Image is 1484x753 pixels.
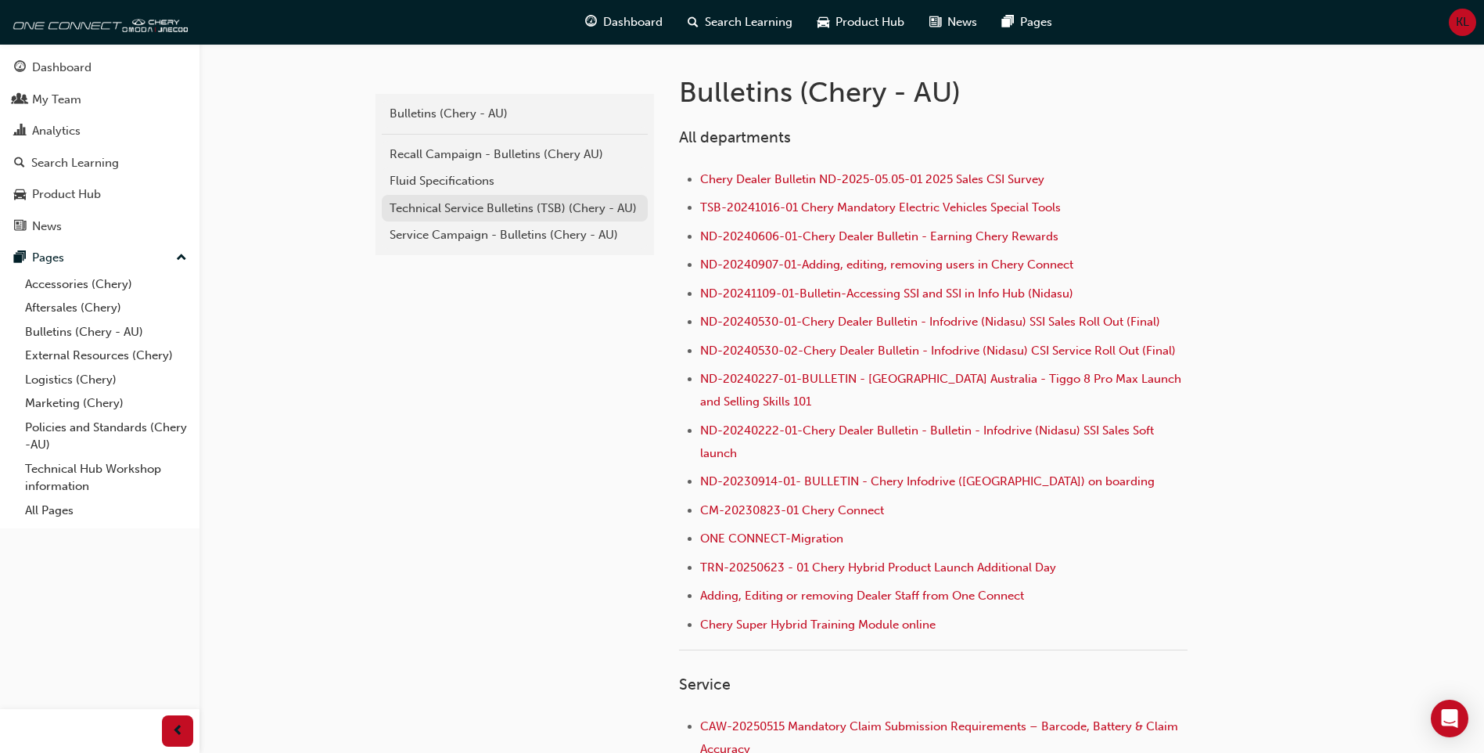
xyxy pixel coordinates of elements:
[32,186,101,204] div: Product Hub
[6,212,193,241] a: News
[929,13,941,32] span: news-icon
[32,249,64,267] div: Pages
[1456,13,1469,31] span: KL
[14,188,26,202] span: car-icon
[8,6,188,38] img: oneconnect
[917,6,990,38] a: news-iconNews
[1020,13,1052,31] span: Pages
[700,618,936,632] a: Chery Super Hybrid Training Module online
[19,391,193,416] a: Marketing (Chery)
[176,248,187,268] span: up-icon
[390,172,640,190] div: Fluid Specifications
[700,474,1155,488] a: ND-20230914-01- BULLETIN - Chery Infodrive ([GEOGRAPHIC_DATA]) on boarding
[390,226,640,244] div: Service Campaign - Bulletins (Chery - AU)
[835,13,904,31] span: Product Hub
[19,344,193,368] a: External Resources (Chery)
[382,168,648,195] a: Fluid Specifications
[1449,9,1476,36] button: KL
[14,93,26,107] span: people-icon
[1431,700,1468,737] div: Open Intercom Messenger
[382,222,648,249] a: Service Campaign - Bulletins (Chery - AU)
[382,195,648,222] a: Technical Service Bulletins (TSB) (Chery - AU)
[700,423,1157,460] a: ND-20240222-01-Chery Dealer Bulletin - Bulletin - Infodrive (Nidasu) SSI Sales Soft launch
[947,13,977,31] span: News
[679,128,791,146] span: All departments
[6,50,193,243] button: DashboardMy TeamAnalyticsSearch LearningProduct HubNews
[700,258,1073,272] a: ND-20240907-01-Adding, editing, removing users in Chery Connect
[19,368,193,392] a: Logistics (Chery)
[14,251,26,265] span: pages-icon
[6,85,193,114] a: My Team
[688,13,699,32] span: search-icon
[6,180,193,209] a: Product Hub
[32,59,92,77] div: Dashboard
[700,372,1184,409] a: ND-20240227-01-BULLETIN - [GEOGRAPHIC_DATA] Australia - Tiggo 8 Pro Max Launch and Selling Skills...
[679,75,1192,110] h1: Bulletins (Chery - AU)
[585,13,597,32] span: guage-icon
[6,243,193,272] button: Pages
[603,13,663,31] span: Dashboard
[805,6,917,38] a: car-iconProduct Hub
[700,531,843,546] a: ONE CONNECT-Migration
[14,124,26,139] span: chart-icon
[700,229,1058,243] a: ND-20240606-01-Chery Dealer Bulletin - Earning Chery Rewards
[382,141,648,168] a: Recall Campaign - Bulletins (Chery AU)
[990,6,1065,38] a: pages-iconPages
[700,560,1056,575] a: TRN-20250623 - 01 Chery Hybrid Product Launch Additional Day
[573,6,675,38] a: guage-iconDashboard
[390,105,640,123] div: Bulletins (Chery - AU)
[390,200,640,218] div: Technical Service Bulletins (TSB) (Chery - AU)
[32,218,62,236] div: News
[19,457,193,499] a: Technical Hub Workshop information
[700,503,884,517] a: CM-20230823-01 Chery Connect
[705,13,792,31] span: Search Learning
[14,157,25,171] span: search-icon
[817,13,829,32] span: car-icon
[172,722,184,741] span: prev-icon
[19,499,193,523] a: All Pages
[31,154,119,172] div: Search Learning
[700,589,1024,603] a: Adding, Editing or removing Dealer Staff from One Connect
[700,315,1160,329] a: ND-20240530-01-Chery Dealer Bulletin - Infodrive (Nidasu) SSI Sales Roll Out (Final)
[382,100,648,128] a: Bulletins (Chery - AU)
[6,149,193,178] a: Search Learning
[19,320,193,344] a: Bulletins (Chery - AU)
[390,146,640,164] div: Recall Campaign - Bulletins (Chery AU)
[14,61,26,75] span: guage-icon
[6,117,193,146] a: Analytics
[700,172,1044,186] a: Chery Dealer Bulletin ND-2025-05.05-01 2025 Sales CSI Survey
[700,286,1073,301] a: ND-20241109-01-Bulletin-Accessing SSI and SSI in Info Hub (Nidasu)
[32,122,81,140] div: Analytics
[19,296,193,320] a: Aftersales (Chery)
[32,91,81,109] div: My Team
[14,220,26,234] span: news-icon
[1002,13,1014,32] span: pages-icon
[700,344,1176,358] a: ND-20240530-02-Chery Dealer Bulletin - Infodrive (Nidasu) CSI Service Roll Out (Final)
[19,416,193,457] a: Policies and Standards (Chery -AU)
[19,272,193,297] a: Accessories (Chery)
[700,200,1061,214] a: TSB-20241016-01 Chery Mandatory Electric Vehicles Special Tools
[6,53,193,82] a: Dashboard
[679,676,731,694] span: Service
[675,6,805,38] a: search-iconSearch Learning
